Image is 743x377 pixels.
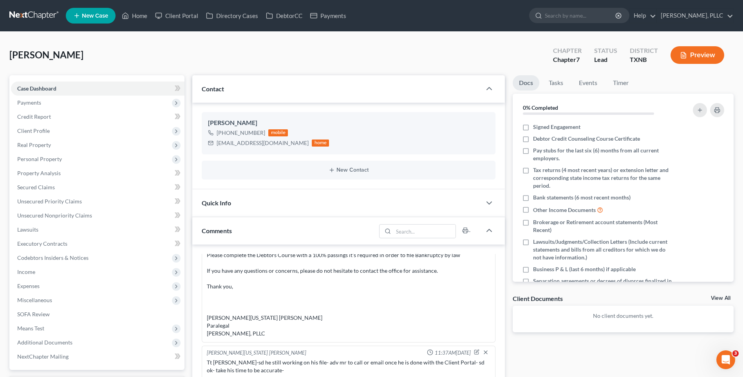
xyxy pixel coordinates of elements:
a: Tasks [542,75,569,91]
a: View All [711,295,730,301]
span: Bank statements (6 most recent months) [533,194,631,201]
div: Status [594,46,617,55]
span: SOFA Review [17,311,50,317]
span: Real Property [17,141,51,148]
a: Home [118,9,151,23]
a: Directory Cases [202,9,262,23]
a: Timer [607,75,635,91]
span: 7 [576,56,580,63]
a: Unsecured Priority Claims [11,194,184,208]
span: Brokerage or Retirement account statements (Most Recent) [533,218,672,234]
a: Credit Report [11,110,184,124]
span: Debtor Credit Counseling Course Certificate [533,135,640,143]
span: Expenses [17,283,40,289]
a: NextChapter Mailing [11,350,184,364]
input: Search by name... [545,8,616,23]
div: Chapter [553,55,582,64]
div: mobile [268,129,288,136]
a: Docs [513,75,539,91]
div: [PHONE_NUMBER] [217,129,265,137]
span: [PERSON_NAME] [9,49,83,60]
div: Client Documents [513,294,563,303]
a: [PERSON_NAME], PLLC [657,9,733,23]
a: Case Dashboard [11,82,184,96]
span: Tax returns (4 most recent years) or extension letter and corresponding state income tax returns ... [533,166,672,190]
span: Personal Property [17,156,62,162]
a: Client Portal [151,9,202,23]
span: Comments [202,227,232,234]
span: Signed Engagement [533,123,580,131]
a: Payments [306,9,350,23]
span: Unsecured Nonpriority Claims [17,212,92,219]
span: Business P & L (last 6 months) if applicable [533,265,636,273]
span: Contact [202,85,224,92]
span: Client Profile [17,127,50,134]
span: Case Dashboard [17,85,56,92]
div: Chapter [553,46,582,55]
button: Preview [671,46,724,64]
iframe: Intercom live chat [716,350,735,369]
a: SOFA Review [11,307,184,321]
span: Separation agreements or decrees of divorces finalized in the past 2 years [533,277,672,293]
div: TXNB [630,55,658,64]
div: District [630,46,658,55]
div: Lead [594,55,617,64]
span: Lawsuits/Judgments/Collection Letters (Include current statements and bills from all creditors fo... [533,238,672,261]
span: Pay stubs for the last six (6) months from all current employers. [533,147,672,162]
span: Credit Report [17,113,51,120]
span: Quick Info [202,199,231,207]
span: Lawsuits [17,226,38,233]
span: 11:37AM[DATE] [435,349,471,357]
span: Property Analysis [17,170,61,176]
a: Help [630,9,656,23]
div: Tt [PERSON_NAME]-sd he still working on his file- adv mr to call or email once he is done with th... [207,359,490,374]
span: New Case [82,13,108,19]
span: Other Income Documents [533,206,596,214]
span: Miscellaneous [17,297,52,303]
div: home [312,140,329,147]
a: Secured Claims [11,180,184,194]
span: Codebtors Insiders & Notices [17,254,89,261]
span: Secured Claims [17,184,55,190]
p: No client documents yet. [519,312,727,320]
a: Property Analysis [11,166,184,180]
div: [PERSON_NAME][US_STATE] [PERSON_NAME] [207,349,306,357]
div: [EMAIL_ADDRESS][DOMAIN_NAME] [217,139,309,147]
span: Payments [17,99,41,106]
span: Means Test [17,325,44,332]
span: Unsecured Priority Claims [17,198,82,205]
span: NextChapter Mailing [17,353,69,360]
a: Unsecured Nonpriority Claims [11,208,184,223]
div: [PERSON_NAME] [208,118,489,128]
span: Additional Documents [17,339,72,346]
a: Events [573,75,604,91]
a: Lawsuits [11,223,184,237]
span: Income [17,268,35,275]
strong: 0% Completed [523,104,558,111]
input: Search... [393,225,456,238]
a: DebtorCC [262,9,306,23]
span: Executory Contracts [17,240,67,247]
a: Executory Contracts [11,237,184,251]
button: New Contact [208,167,489,173]
span: 3 [732,350,739,357]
